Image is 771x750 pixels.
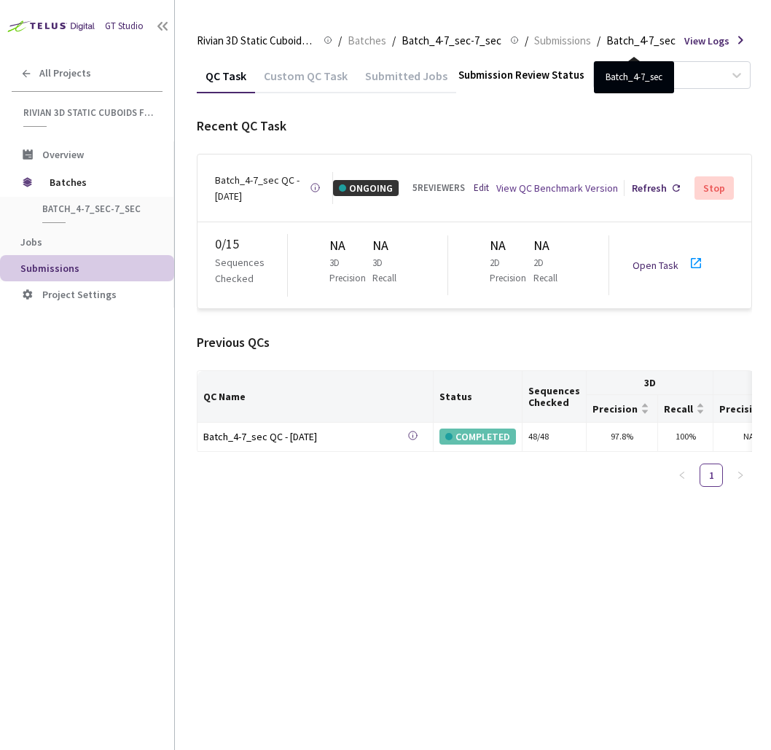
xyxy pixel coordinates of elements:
[670,464,694,487] li: Previous Page
[329,256,367,286] p: 3D Precision
[601,69,672,82] div: Review Pending
[372,256,400,286] p: 3D Recall
[658,395,713,422] th: Recall
[658,423,713,452] td: 100%
[42,148,84,161] span: Overview
[372,235,406,256] div: NA
[329,235,373,256] div: NA
[736,471,745,480] span: right
[523,371,587,422] th: Sequences Checked
[215,254,287,286] p: Sequences Checked
[664,403,693,415] span: Recall
[197,371,434,422] th: QC Name
[633,259,678,272] a: Open Task
[197,69,255,93] div: QC Task
[215,234,287,254] div: 0 / 15
[458,66,584,84] div: Submission Review Status
[700,464,722,486] a: 1
[105,19,144,34] div: GT Studio
[42,203,150,215] span: Batch_4-7_sec-7_sec
[50,168,149,197] span: Batches
[684,33,729,49] span: View Logs
[729,464,752,487] li: Next Page
[531,32,594,48] a: Submissions
[203,429,407,445] div: Batch_4-7_sec QC - [DATE]
[333,180,399,196] div: ONGOING
[587,423,658,452] td: 97.8%
[534,32,591,50] span: Submissions
[606,32,676,50] span: Batch_4-7_sec
[203,429,407,445] a: Batch_4-7_sec QC - [DATE]
[197,332,752,353] div: Previous QCs
[348,32,386,50] span: Batches
[700,464,723,487] li: 1
[356,69,456,93] div: Submitted Jobs
[197,116,752,136] div: Recent QC Task
[255,69,356,93] div: Custom QC Task
[23,106,154,119] span: Rivian 3D Static Cuboids fixed[2024-25]
[597,32,600,50] li: /
[587,395,658,422] th: Precision
[719,403,764,415] span: Precision
[215,172,310,204] div: Batch_4-7_sec QC - [DATE]
[528,430,580,444] div: 48 / 48
[632,180,667,196] div: Refresh
[402,32,501,50] span: Batch_4-7_sec-7_sec
[338,32,342,50] li: /
[703,182,725,194] div: Stop
[525,32,528,50] li: /
[592,403,638,415] span: Precision
[490,256,528,286] p: 2D Precision
[42,288,117,301] span: Project Settings
[20,235,42,249] span: Jobs
[729,464,752,487] button: right
[496,180,618,196] div: View QC Benchmark Version
[392,32,396,50] li: /
[39,67,91,79] span: All Projects
[533,256,561,286] p: 2D Recall
[345,32,389,48] a: Batches
[670,464,694,487] button: left
[533,235,567,256] div: NA
[678,471,686,480] span: left
[20,262,79,275] span: Submissions
[412,181,465,195] div: 5 REVIEWERS
[587,371,713,395] th: 3D
[434,371,523,422] th: Status
[439,429,516,445] div: COMPLETED
[490,235,533,256] div: NA
[197,32,315,50] span: Rivian 3D Static Cuboids fixed[2024-25]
